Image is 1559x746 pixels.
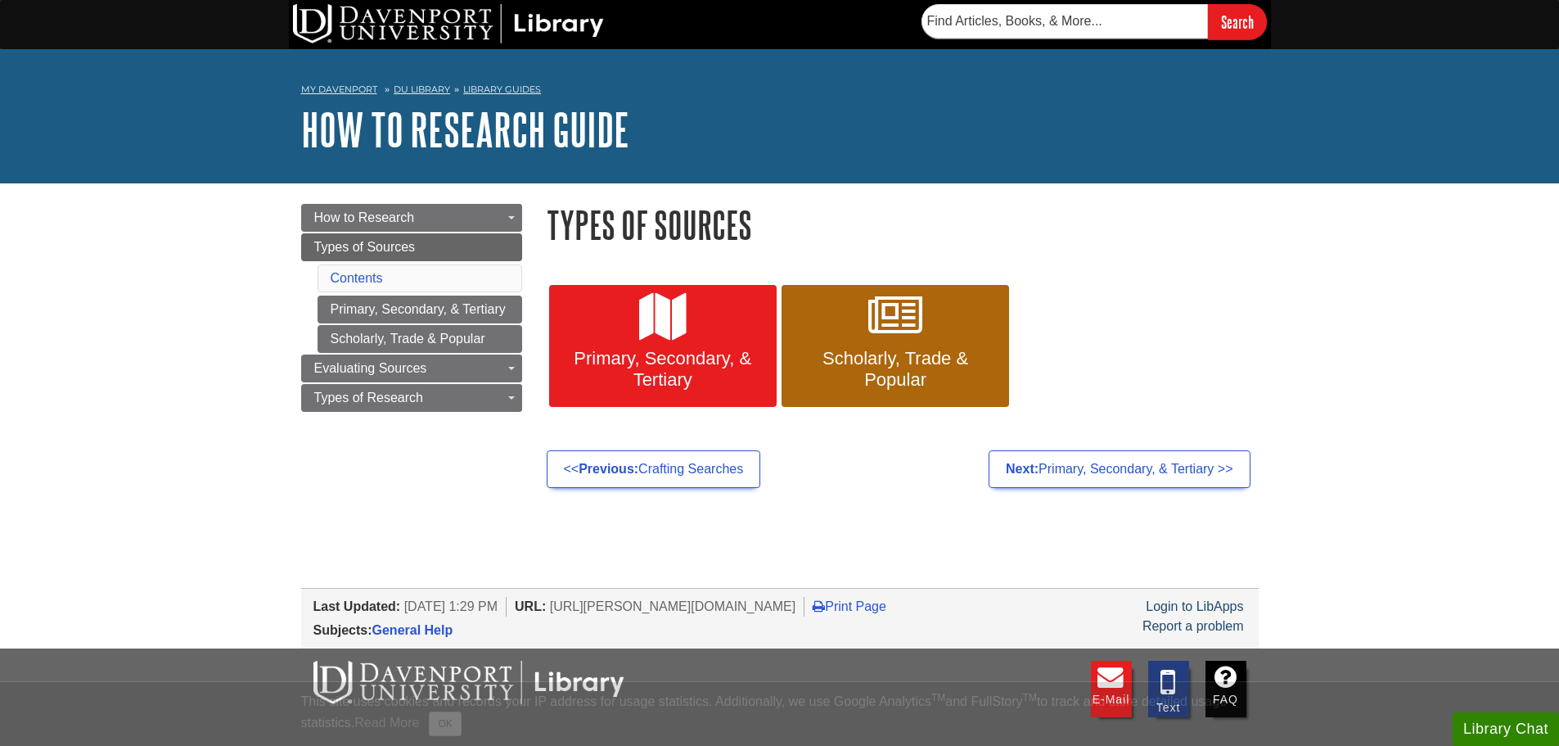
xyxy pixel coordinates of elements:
span: Types of Research [314,391,423,405]
div: Guide Page Menu [301,204,522,412]
a: Evaluating Sources [301,355,522,382]
a: My Davenport [301,83,377,97]
a: Text [1148,661,1189,717]
span: How to Research [314,210,415,224]
img: DU Libraries [313,661,624,703]
span: Subjects: [313,623,372,637]
a: DU Library [394,84,450,95]
sup: TM [931,692,945,703]
a: Library Guides [463,84,541,95]
div: This site uses cookies and records your IP address for usage statistics. Additionally, we use Goo... [301,692,1259,736]
sup: TM [1023,692,1037,703]
a: Scholarly, Trade & Popular [318,325,522,353]
span: Evaluating Sources [314,361,427,375]
a: General Help [372,623,453,637]
a: <<Previous:Crafting Searches [547,450,761,488]
a: Types of Research [301,384,522,412]
h1: Types of Sources [547,204,1259,246]
a: Scholarly, Trade & Popular [782,285,1009,408]
a: Read More [354,716,419,730]
a: Print Page [813,599,886,613]
button: Close [429,712,461,736]
a: How to Research [301,204,522,232]
span: Scholarly, Trade & Popular [794,348,997,391]
a: E-mail [1091,661,1132,717]
input: Find Articles, Books, & More... [921,4,1208,38]
button: Library Chat [1453,712,1559,746]
img: DU Library [293,4,604,43]
a: FAQ [1205,661,1246,717]
span: [DATE] 1:29 PM [404,599,498,613]
input: Search [1208,4,1267,39]
form: Searches DU Library's articles, books, and more [921,4,1267,39]
span: Last Updated: [313,599,401,613]
a: Report a problem [1142,619,1244,633]
a: Primary, Secondary, & Tertiary [549,285,777,408]
nav: breadcrumb [301,79,1259,105]
a: Login to LibApps [1146,599,1243,613]
span: URL: [515,599,546,613]
a: Types of Sources [301,233,522,261]
span: [URL][PERSON_NAME][DOMAIN_NAME] [550,599,796,613]
a: Next:Primary, Secondary, & Tertiary >> [989,450,1250,488]
span: Primary, Secondary, & Tertiary [561,348,764,391]
i: Print Page [813,599,825,613]
span: Types of Sources [314,240,416,254]
a: Contents [331,271,383,285]
strong: Previous: [579,462,638,476]
a: Primary, Secondary, & Tertiary [318,296,522,323]
strong: Next: [1006,462,1039,476]
a: How to Research Guide [301,104,629,155]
